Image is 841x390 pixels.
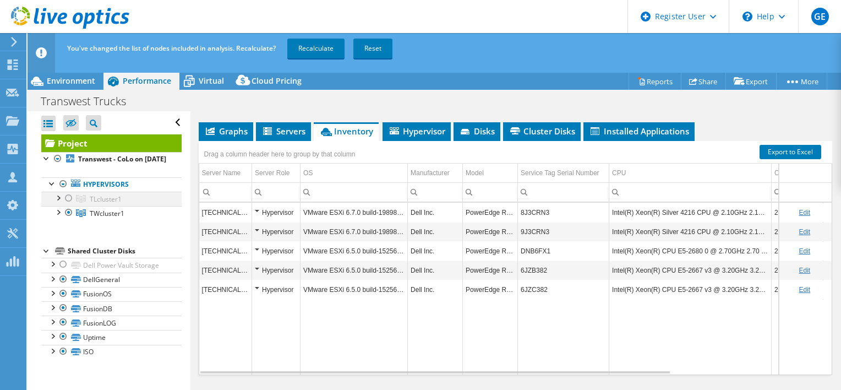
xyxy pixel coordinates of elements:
[411,166,450,180] div: Manufacturer
[799,209,810,216] a: Edit
[78,154,166,164] b: Transwest - CoLo on [DATE]
[760,145,821,159] a: Export to Excel
[301,280,408,299] td: Column OS, Value VMware ESXi 6.5.0 build-15256549
[255,245,297,258] div: Hypervisor
[609,203,772,222] td: Column CPU, Value Intel(R) Xeon(R) Silver 4216 CPU @ 2.10GHz 2.10 GHz
[521,166,599,180] div: Service Tag Serial Number
[408,222,463,241] td: Column Manufacturer, Value Dell Inc.
[199,141,832,375] div: Data grid
[68,245,182,258] div: Shared Cluster Disks
[255,283,297,296] div: Hypervisor
[463,164,518,183] td: Model Column
[36,95,143,107] h1: Transwest Trucks
[252,182,301,202] td: Column Server Role, Filter cell
[518,241,609,261] td: Column Service Tag Serial Number, Value DNB6FX1
[252,203,301,222] td: Column Server Role, Value Hypervisor
[408,280,463,299] td: Column Manufacturer, Value Dell Inc.
[41,134,182,152] a: Project
[255,264,297,277] div: Hypervisor
[303,166,313,180] div: OS
[408,164,463,183] td: Manufacturer Column
[301,261,408,280] td: Column OS, Value VMware ESXi 6.5.0 build-15256549
[408,261,463,280] td: Column Manufacturer, Value Dell Inc.
[353,39,392,58] a: Reset
[41,206,182,220] a: TWcluster1
[41,330,182,344] a: Uptime
[518,203,609,222] td: Column Service Tag Serial Number, Value 8J3CRN3
[518,182,609,202] td: Column Service Tag Serial Number, Filter cell
[509,126,575,137] span: Cluster Disks
[518,261,609,280] td: Column Service Tag Serial Number, Value 6JZB382
[772,164,823,183] td: CPU Sockets Column
[772,261,823,280] td: Column CPU Sockets, Value 2
[252,280,301,299] td: Column Server Role, Value Hypervisor
[41,287,182,301] a: FusionOS
[609,182,772,202] td: Column CPU, Filter cell
[609,280,772,299] td: Column CPU, Value Intel(R) Xeon(R) CPU E5-2667 v3 @ 3.20GHz 3.20 GHz
[799,267,810,274] a: Edit
[199,182,252,202] td: Column Server Name, Filter cell
[772,182,823,202] td: Column CPU Sockets, Filter cell
[301,164,408,183] td: OS Column
[287,39,345,58] a: Recalculate
[261,126,305,137] span: Servers
[202,166,241,180] div: Server Name
[609,241,772,261] td: Column CPU, Value Intel(R) Xeon(R) CPU E5-2680 0 @ 2.70GHz 2.70 GHz
[609,164,772,183] td: CPU Column
[518,222,609,241] td: Column Service Tag Serial Number, Value 9J3CRN3
[518,280,609,299] td: Column Service Tag Serial Number, Value 6JZC382
[199,75,224,86] span: Virtual
[41,258,182,272] a: Dell Power Vault Storage
[772,222,823,241] td: Column CPU Sockets, Value 2
[255,225,297,239] div: Hypervisor
[772,280,823,299] td: Column CPU Sockets, Value 2
[123,75,171,86] span: Performance
[589,126,689,137] span: Installed Applications
[459,126,495,137] span: Disks
[463,280,518,299] td: Column Model, Value PowerEdge R630
[776,73,827,90] a: More
[609,261,772,280] td: Column CPU, Value Intel(R) Xeon(R) CPU E5-2667 v3 @ 3.20GHz 3.20 GHz
[252,241,301,261] td: Column Server Role, Value Hypervisor
[204,126,248,137] span: Graphs
[199,261,252,280] td: Column Server Name, Value 10.0.1.30
[799,286,810,294] a: Edit
[612,166,626,180] div: CPU
[772,203,823,222] td: Column CPU Sockets, Value 2
[199,222,252,241] td: Column Server Name, Value 10.0.33.73
[772,241,823,261] td: Column CPU Sockets, Value 2
[41,152,182,166] a: Transwest - CoLo on [DATE]
[199,241,252,261] td: Column Server Name, Value 10.0.1.31
[41,177,182,192] a: Hypervisors
[47,75,95,86] span: Environment
[199,203,252,222] td: Column Server Name, Value 10.0.33.74
[388,126,445,137] span: Hypervisor
[799,247,810,255] a: Edit
[41,273,182,287] a: DellGeneral
[799,228,810,236] a: Edit
[463,182,518,202] td: Column Model, Filter cell
[408,203,463,222] td: Column Manufacturer, Value Dell Inc.
[811,8,829,25] span: GE
[67,44,276,53] span: You've changed the list of nodes included in analysis. Recalculate?
[199,164,252,183] td: Server Name Column
[255,166,290,180] div: Server Role
[319,126,373,137] span: Inventory
[301,222,408,241] td: Column OS, Value VMware ESXi 6.7.0 build-19898906
[90,209,124,218] span: TWcluster1
[252,164,301,183] td: Server Role Column
[199,280,252,299] td: Column Server Name, Value 10.0.1.29
[301,182,408,202] td: Column OS, Filter cell
[408,241,463,261] td: Column Manufacturer, Value Dell Inc.
[725,73,777,90] a: Export
[463,241,518,261] td: Column Model, Value PowerEdge R620
[463,261,518,280] td: Column Model, Value PowerEdge R630
[41,301,182,316] a: FusionDB
[681,73,726,90] a: Share
[90,194,122,204] span: TLcluster1
[301,241,408,261] td: Column OS, Value VMware ESXi 6.5.0 build-15256549
[41,192,182,206] a: TLcluster1
[301,203,408,222] td: Column OS, Value VMware ESXi 6.7.0 build-19898906
[201,147,358,162] div: Drag a column header here to group by that column
[463,203,518,222] td: Column Model, Value PowerEdge R440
